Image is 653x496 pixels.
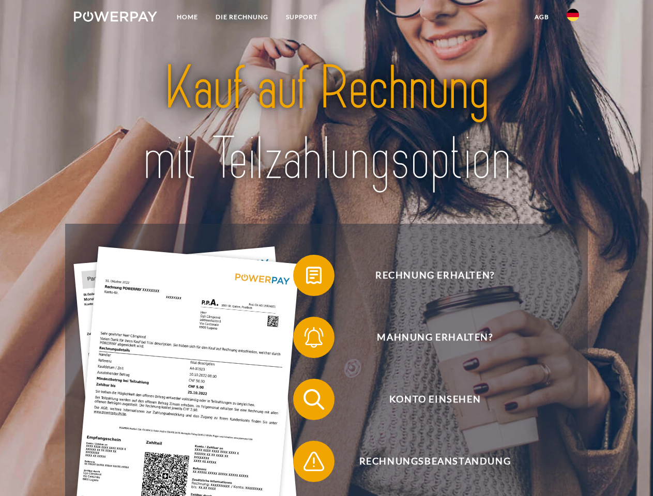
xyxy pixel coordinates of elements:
img: title-powerpay_de.svg [99,50,554,198]
img: qb_bell.svg [301,324,327,350]
a: DIE RECHNUNG [207,8,277,26]
button: Rechnungsbeanstandung [293,441,562,482]
a: SUPPORT [277,8,326,26]
img: qb_search.svg [301,386,327,412]
img: qb_bill.svg [301,262,327,288]
a: agb [526,8,558,26]
button: Mahnung erhalten? [293,317,562,358]
span: Konto einsehen [308,379,561,420]
span: Rechnung erhalten? [308,255,561,296]
span: Mahnung erhalten? [308,317,561,358]
img: de [567,9,579,21]
a: Home [168,8,207,26]
img: logo-powerpay-white.svg [74,11,157,22]
button: Rechnung erhalten? [293,255,562,296]
span: Rechnungsbeanstandung [308,441,561,482]
button: Konto einsehen [293,379,562,420]
img: qb_warning.svg [301,448,327,474]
